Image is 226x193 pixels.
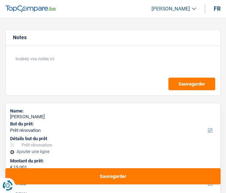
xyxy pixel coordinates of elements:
[10,114,216,120] div: [PERSON_NAME]
[10,121,214,127] label: But du prêt:
[10,149,216,154] div: Ajouter une ligne
[178,82,205,86] span: Sauvegarder
[10,165,13,170] span: €
[10,158,214,164] label: Montant du prêt:
[214,5,221,12] div: fr
[146,3,196,15] a: [PERSON_NAME]
[5,168,221,184] button: Sauvegarder
[152,6,190,12] span: [PERSON_NAME]
[10,136,216,142] div: Détails but du prêt
[13,35,213,41] h5: Notes
[168,78,215,90] button: Sauvegarder
[10,108,216,114] div: Name:
[5,5,56,13] img: TopCompare Logo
